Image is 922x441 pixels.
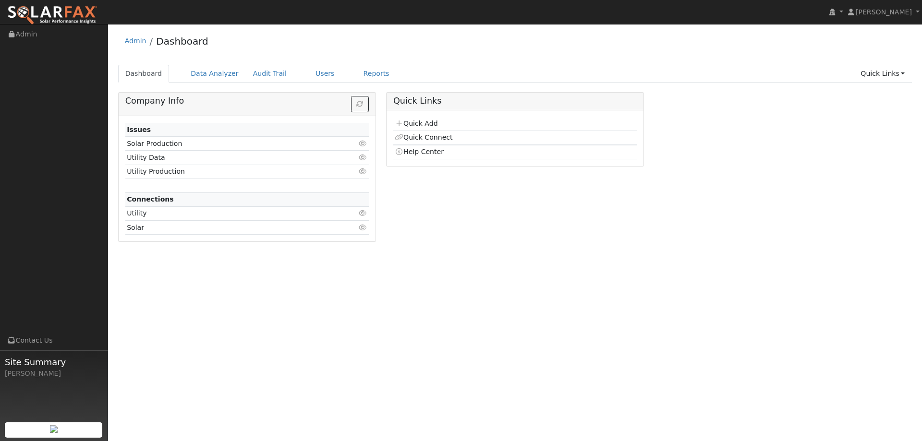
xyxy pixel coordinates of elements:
h5: Quick Links [393,96,637,106]
strong: Issues [127,126,151,133]
a: Reports [356,65,397,83]
a: Dashboard [156,36,208,47]
td: Utility Data [125,151,329,165]
td: Utility Production [125,165,329,179]
a: Help Center [395,148,444,155]
td: Utility [125,206,329,220]
i: Click to view [359,224,367,231]
i: Click to view [359,154,367,161]
span: Site Summary [5,356,103,369]
h5: Company Info [125,96,369,106]
i: Click to view [359,210,367,216]
a: Audit Trail [246,65,294,83]
a: Dashboard [118,65,170,83]
strong: Connections [127,195,174,203]
i: Click to view [359,140,367,147]
span: [PERSON_NAME] [856,8,912,16]
a: Quick Add [395,119,437,127]
a: Users [308,65,342,83]
td: Solar Production [125,137,329,151]
a: Data Analyzer [183,65,246,83]
div: [PERSON_NAME] [5,369,103,379]
td: Solar [125,221,329,235]
a: Quick Links [853,65,912,83]
a: Quick Connect [395,133,452,141]
a: Admin [125,37,146,45]
img: retrieve [50,425,58,433]
i: Click to view [359,168,367,175]
img: SolarFax [7,5,97,25]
